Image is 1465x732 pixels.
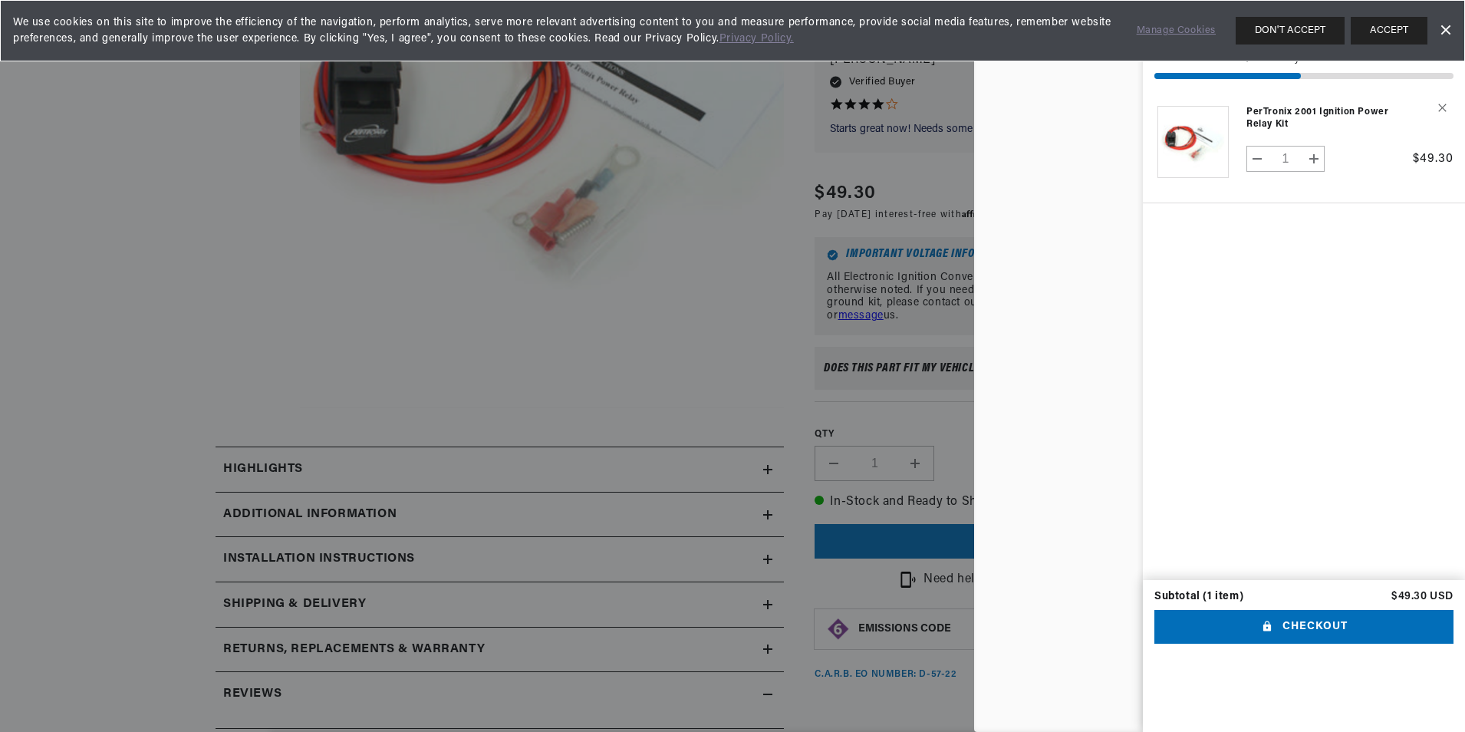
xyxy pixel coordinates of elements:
p: $49.30 USD [1391,592,1453,602]
div: Subtotal (1 item) [1154,592,1243,602]
button: DON'T ACCEPT [1236,17,1345,45]
iframe: PayPal-paypal [1154,664,1453,697]
input: Quantity for PerTronix 2001 Ignition Power Relay Kit [1268,146,1304,172]
span: We use cookies on this site to improve the efficiency of the navigation, perform analytics, serve... [13,15,1115,47]
a: Privacy Policy. [719,33,794,45]
button: Checkout [1154,610,1453,645]
a: Manage Cookies [1137,23,1216,39]
button: ACCEPT [1351,17,1427,45]
a: Dismiss Banner [1434,19,1457,42]
a: PerTronix 2001 Ignition Power Relay Kit [1246,106,1399,130]
button: Remove PerTronix 2001 Ignition Power Relay Kit [1426,94,1453,121]
span: $49.30 [1413,153,1453,165]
